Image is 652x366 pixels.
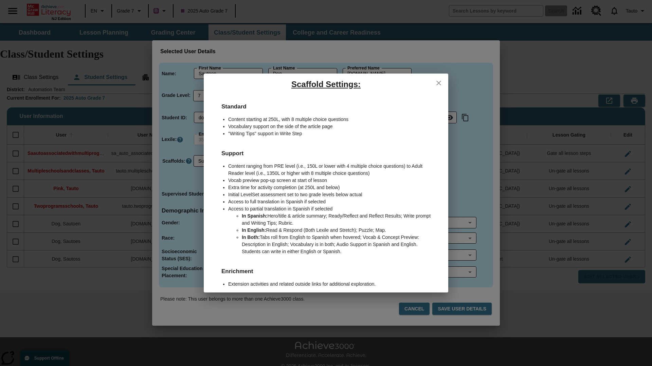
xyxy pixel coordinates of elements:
[228,163,437,177] li: Content ranging from PRE level (i.e., 150L or lower with 4 multiple choice questions) to Adult Re...
[228,184,437,191] li: Extra time for activity completion (at 250L and below)
[228,281,437,288] li: Extension activities and related outside links for additional exploration.
[228,205,437,212] li: Access to partial translation in Spanish if selected
[215,142,437,158] h6: Support
[242,227,266,233] b: In English:
[215,95,437,111] h6: Standard
[228,130,437,137] li: "Writing Tips" support in Write Step
[228,191,437,198] li: Initial LevelSet assessment set to two grade levels below actual
[432,76,446,90] button: close
[228,123,437,130] li: Vocabulary support on the side of the article page
[204,74,448,95] h5: Scaffold Settings:
[228,198,437,205] li: Access to full translation in Spanish if selected
[215,260,437,276] h6: Enrichment
[242,234,437,255] li: Tabs roll from English to Spanish when hovered; Vocab & Concept Preview: Description in English; ...
[228,177,437,184] li: Vocab preview pop-up screen at start of lesson
[242,235,260,240] b: In Both:
[228,116,437,123] li: Content starting at 250L, with 8 multiple choice questions
[242,212,437,227] li: Hero/title & article summary; Ready/Reflect and Reflect Results; Write prompt and Writing Tips; R...
[242,213,267,219] b: In Spanish:
[242,227,437,234] li: Read & Respond (Both Lexile and Stretch); Puzzle; Map.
